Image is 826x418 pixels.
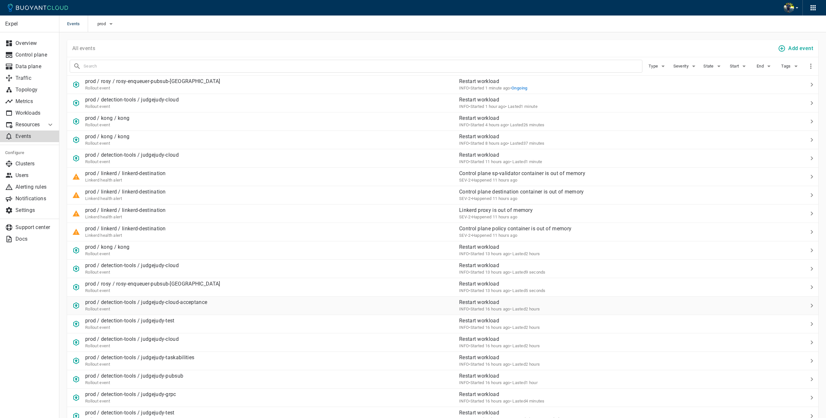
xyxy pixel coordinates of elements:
[781,64,792,69] span: Tags
[729,61,749,71] button: Start
[508,122,544,127] span: • Lasted 26 minutes
[15,110,54,116] p: Workloads
[85,225,166,232] p: prod / linkerd / linkerd-destination
[85,318,175,324] p: prod / detection-tools / judgejudy-test
[15,195,54,202] p: Notifications
[459,97,780,103] p: Restart workload
[85,214,122,219] span: Linkerd health alert
[493,196,518,201] relative-time: 11 hours ago
[85,152,179,158] p: prod / detection-tools / judgejudy-cloud
[459,122,469,127] span: INFO
[96,19,116,29] button: prod
[485,343,510,348] relative-time: 16 hours ago
[510,270,546,275] span: • Lasted 9 seconds
[471,233,518,238] span: Mon, 25 Aug 2025 23:22:08 EDT / Tue, 26 Aug 2025 03:22:08 UTC
[673,64,690,69] span: Severity
[469,270,510,275] span: Mon, 25 Aug 2025 21:38:08 EDT / Tue, 26 Aug 2025 01:38:08 UTC
[459,373,780,379] p: Restart workload
[648,61,668,71] button: Type
[85,281,220,287] p: prod / rosy / rosy-enqueuer-pubsub-[GEOGRAPHIC_DATA]
[85,262,179,269] p: prod / detection-tools / judgejudy-cloud
[459,159,469,164] span: INFO
[673,61,698,71] button: Severity
[15,40,54,47] p: Overview
[469,251,510,256] span: Mon, 25 Aug 2025 21:09:45 EDT / Tue, 26 Aug 2025 01:09:45 UTC
[85,178,122,183] span: Linkerd health alert
[85,373,183,379] p: prod / detection-tools / judgejudy-pubsub
[459,170,780,177] p: Control plane sp-validator container is out of memory
[15,63,54,70] p: Data plane
[459,325,469,330] span: INFO
[85,399,110,403] span: Rollout event
[459,244,780,250] p: Restart workload
[469,399,510,403] span: Mon, 25 Aug 2025 17:54:24 EDT / Mon, 25 Aug 2025 21:54:24 UTC
[459,399,469,403] span: INFO
[97,21,107,26] span: prod
[459,299,780,306] p: Restart workload
[471,178,518,183] span: Mon, 25 Aug 2025 23:22:40 EDT / Tue, 26 Aug 2025 03:22:40 UTC
[85,233,122,238] span: Linkerd health alert
[85,336,179,342] p: prod / detection-tools / judgejudy-cloud
[469,288,510,293] span: Mon, 25 Aug 2025 21:36:44 EDT / Tue, 26 Aug 2025 01:36:44 UTC
[485,251,510,256] relative-time: 13 hours ago
[469,104,505,109] span: Tue, 26 Aug 2025 08:53:45 EDT / Tue, 26 Aug 2025 12:53:45 UTC
[510,325,540,330] span: • Lasted 2 hours
[777,43,816,54] button: Add event
[510,307,540,311] span: • Lasted 2 hours
[459,214,471,219] span: SEV-2
[485,399,510,403] relative-time: 16 hours ago
[459,318,780,324] p: Restart workload
[469,159,510,164] span: Mon, 25 Aug 2025 23:45:08 EDT / Tue, 26 Aug 2025 03:45:08 UTC
[85,391,176,398] p: prod / detection-tools / judgejudy-grpc
[780,61,801,71] button: Tags
[459,196,471,201] span: SEV-2
[485,380,510,385] relative-time: 16 hours ago
[459,104,469,109] span: INFO
[85,78,220,85] p: prod / rosy / rosy-enqueuer-pubsub-[GEOGRAPHIC_DATA]
[15,207,54,214] p: Settings
[85,244,129,250] p: prod / kong / kong
[485,122,508,127] relative-time: 4 hours ago
[85,325,110,330] span: Rollout event
[469,343,510,348] span: Mon, 25 Aug 2025 17:54:20 EDT / Mon, 25 Aug 2025 21:54:20 UTC
[15,161,54,167] p: Clusters
[459,410,780,416] p: Restart workload
[485,307,510,311] relative-time: 16 hours ago
[459,78,780,85] p: Restart workload
[485,159,510,164] relative-time: 11 hours ago
[459,270,469,275] span: INFO
[459,152,780,158] p: Restart workload
[510,288,546,293] span: • Lasted 5 seconds
[85,307,110,311] span: Rollout event
[85,288,110,293] span: Rollout event
[510,399,545,403] span: • Lasted 4 minutes
[85,270,110,275] span: Rollout event
[85,86,110,90] span: Rollout event
[459,307,469,311] span: INFO
[469,380,510,385] span: Mon, 25 Aug 2025 17:55:11 EDT / Mon, 25 Aug 2025 21:55:11 UTC
[485,270,510,275] relative-time: 13 hours ago
[84,62,642,71] input: Search
[485,325,510,330] relative-time: 16 hours ago
[459,178,471,183] span: SEV-2
[5,21,54,27] p: Expel
[469,122,508,127] span: Tue, 26 Aug 2025 06:12:20 EDT / Tue, 26 Aug 2025 10:12:20 UTC
[85,115,129,121] p: prod / kong / kong
[459,115,780,121] p: Restart workload
[459,262,780,269] p: Restart workload
[508,141,544,146] span: • Lasted 37 minutes
[784,3,794,13] img: Bjorn Stange
[703,61,723,71] button: State
[459,141,469,146] span: INFO
[469,307,510,311] span: Mon, 25 Aug 2025 17:54:35 EDT / Mon, 25 Aug 2025 21:54:35 UTC
[15,121,41,128] p: Resources
[15,172,54,179] p: Users
[85,104,110,109] span: Rollout event
[510,159,542,164] span: • Lasted 1 minute
[485,288,510,293] relative-time: 13 hours ago
[85,196,122,201] span: Linkerd health alert
[754,61,775,71] button: End
[510,86,528,90] span: •
[459,362,469,367] span: INFO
